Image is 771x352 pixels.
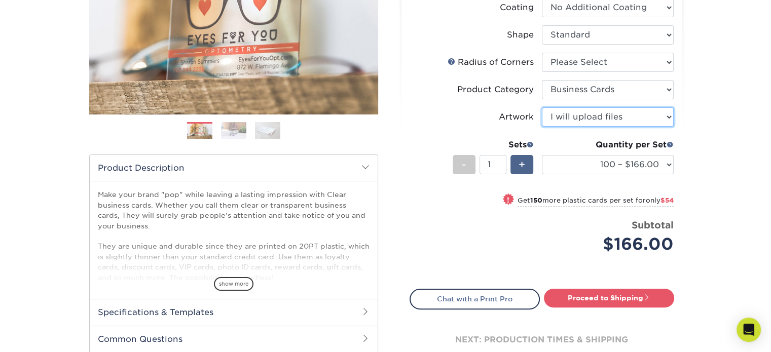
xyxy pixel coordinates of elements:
[255,122,280,139] img: Plastic Cards 03
[214,277,253,291] span: show more
[519,157,525,172] span: +
[507,29,534,41] div: Shape
[221,122,246,139] img: Plastic Cards 02
[453,139,534,151] div: Sets
[3,321,86,348] iframe: Google Customer Reviews
[518,197,674,207] small: Get more plastic cards per set for
[632,219,674,230] strong: Subtotal
[549,232,674,256] div: $166.00
[90,326,378,352] h2: Common Questions
[448,56,534,68] div: Radius of Corners
[499,111,534,123] div: Artwork
[646,197,674,204] span: only
[500,2,534,14] div: Coating
[542,139,674,151] div: Quantity per Set
[462,157,466,172] span: -
[410,289,540,309] a: Chat with a Print Pro
[90,155,378,181] h2: Product Description
[457,84,534,96] div: Product Category
[90,299,378,325] h2: Specifications & Templates
[737,318,761,342] div: Open Intercom Messenger
[530,197,542,204] strong: 150
[544,289,674,307] a: Proceed to Shipping
[507,194,509,205] span: !
[660,197,674,204] span: $54
[187,123,212,140] img: Plastic Cards 01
